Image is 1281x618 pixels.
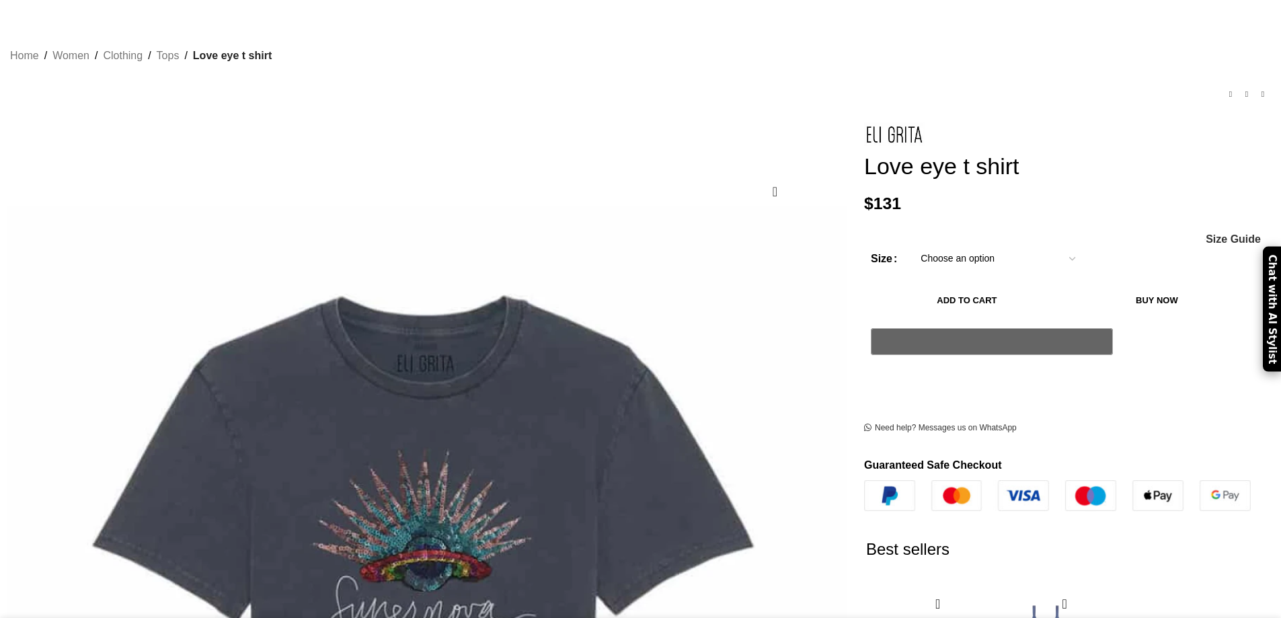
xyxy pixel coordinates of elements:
label: Size [871,250,897,268]
a: Next product [1255,86,1271,102]
a: Previous product [1222,86,1239,102]
button: Pay with GPay [871,328,1113,355]
a: Quick view [1056,595,1073,612]
a: Tops [157,47,180,65]
a: Need help? Messages us on WhatsApp [864,423,1017,434]
span: $ [864,194,874,213]
span: Love eye t shirt [193,47,272,65]
button: Add to cart [871,286,1063,315]
a: Home [10,47,39,65]
nav: Breadcrumb [10,47,272,65]
a: Clothing [103,47,143,65]
img: guaranteed-safe-checkout-bordered.j [864,480,1251,511]
a: Women [52,47,89,65]
h2: Best sellers [866,511,1253,588]
a: Size Guide [1205,234,1261,245]
button: Buy now [1070,286,1244,315]
a: Quick view [929,595,946,612]
iframe: Beveiligd Express Checkout-frame [868,362,1116,395]
h1: Love eye t shirt [864,153,1271,180]
img: Eli Grita [864,122,925,146]
strong: Guaranteed Safe Checkout [864,459,1002,471]
bdi: 131 [864,194,901,213]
